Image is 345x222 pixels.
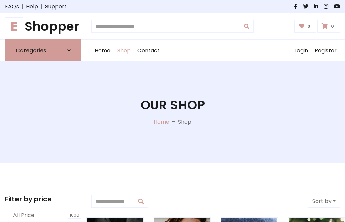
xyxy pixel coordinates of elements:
[308,195,340,208] button: Sort by
[5,19,81,34] h1: Shopper
[38,3,45,11] span: |
[294,20,316,33] a: 0
[306,23,312,29] span: 0
[140,98,205,113] h1: Our Shop
[15,47,46,54] h6: Categories
[19,3,26,11] span: |
[26,3,38,11] a: Help
[329,23,336,29] span: 0
[311,40,340,61] a: Register
[91,40,114,61] a: Home
[5,195,81,203] h5: Filter by price
[134,40,163,61] a: Contact
[178,118,191,126] p: Shop
[114,40,134,61] a: Shop
[169,118,178,126] p: -
[317,20,340,33] a: 0
[5,19,81,34] a: EShopper
[45,3,67,11] a: Support
[5,17,23,35] span: E
[13,211,34,219] label: All Price
[5,3,19,11] a: FAQs
[5,39,81,61] a: Categories
[154,118,169,126] a: Home
[68,212,81,219] span: 1000
[291,40,311,61] a: Login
